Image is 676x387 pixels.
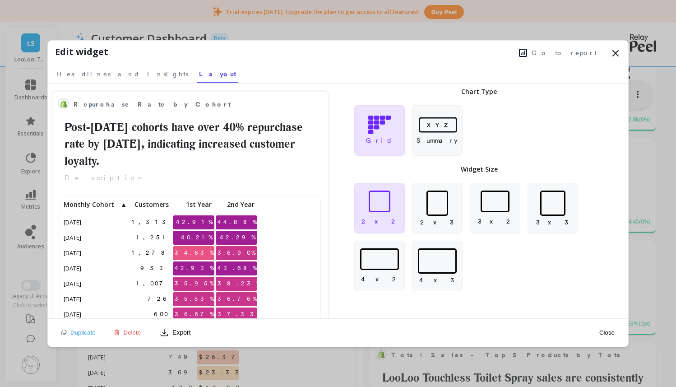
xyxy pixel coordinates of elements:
[173,198,214,211] p: 1st Year
[179,231,214,244] span: 40.21%
[173,308,216,321] span: 36.67%
[173,246,216,260] span: 34.63%
[130,198,172,214] div: Toggle SortBy
[139,261,171,275] span: 933
[419,275,455,284] p: 4 x 3
[134,277,171,290] span: 1,007
[55,62,621,83] nav: Tabs
[173,277,216,290] span: 35.95%
[62,246,84,260] span: [DATE]
[62,198,130,211] p: Monthly Cohort
[130,198,171,211] p: Customers
[216,215,259,229] span: 44.88%
[62,308,84,321] span: [DATE]
[478,217,512,226] p: 3 x 2
[55,45,108,59] h1: Edit widget
[216,198,257,211] p: 2nd Year
[61,330,67,335] img: duplicate icon
[132,201,169,208] span: Customers
[218,201,255,208] span: 2nd Year
[74,100,231,109] span: Repurchase Rate by Cohort
[124,329,141,336] span: Delete
[173,292,216,306] span: 35.53%
[62,292,84,306] span: [DATE]
[62,277,84,290] span: [DATE]
[60,100,67,107] img: api.shopify.svg
[461,87,497,96] p: Chart Type
[536,218,569,227] p: 3 x 3
[111,329,144,336] button: Delete
[361,217,397,226] p: 2 x 2
[62,215,84,229] span: [DATE]
[597,329,617,336] button: Close
[58,173,323,183] p: Description
[199,70,236,79] span: Layout
[59,329,98,336] button: Duplicate
[216,246,257,260] span: 36.90%
[516,47,599,59] button: Go to report
[172,198,215,214] div: Toggle SortBy
[216,308,265,321] span: 37.33%
[218,231,257,244] span: 42.29%
[70,329,96,336] span: Duplicate
[64,201,120,208] span: Monthly Cohort
[74,98,294,111] span: Repurchase Rate by Cohort
[58,119,323,170] h2: Post-[DATE] cohorts have over 40% repurchase rate by [DATE], indicating increased customer loyalty.
[366,136,393,145] p: Grid
[215,198,258,214] div: Toggle SortBy
[57,70,188,79] span: Headlines and Insights
[417,136,458,145] p: Summary
[532,48,597,57] span: Go to report
[175,201,212,208] span: 1st Year
[156,325,194,340] button: Export
[134,231,171,244] span: 1,251
[361,275,398,284] p: 4 x 2
[420,218,454,227] p: 2 x 3
[146,292,171,306] span: 726
[130,215,174,229] span: 1,313
[461,165,498,174] p: Widget Size
[62,198,105,214] div: Toggle SortBy
[120,201,127,208] span: ▲
[173,261,216,275] span: 42.93%
[62,261,84,275] span: [DATE]
[216,277,262,290] span: 38.23%
[174,215,214,229] span: 42.91%
[130,246,173,260] span: 1,278
[152,308,171,321] span: 600
[216,261,259,275] span: 43.68%
[216,292,259,306] span: 36.76%
[62,231,84,244] span: [DATE]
